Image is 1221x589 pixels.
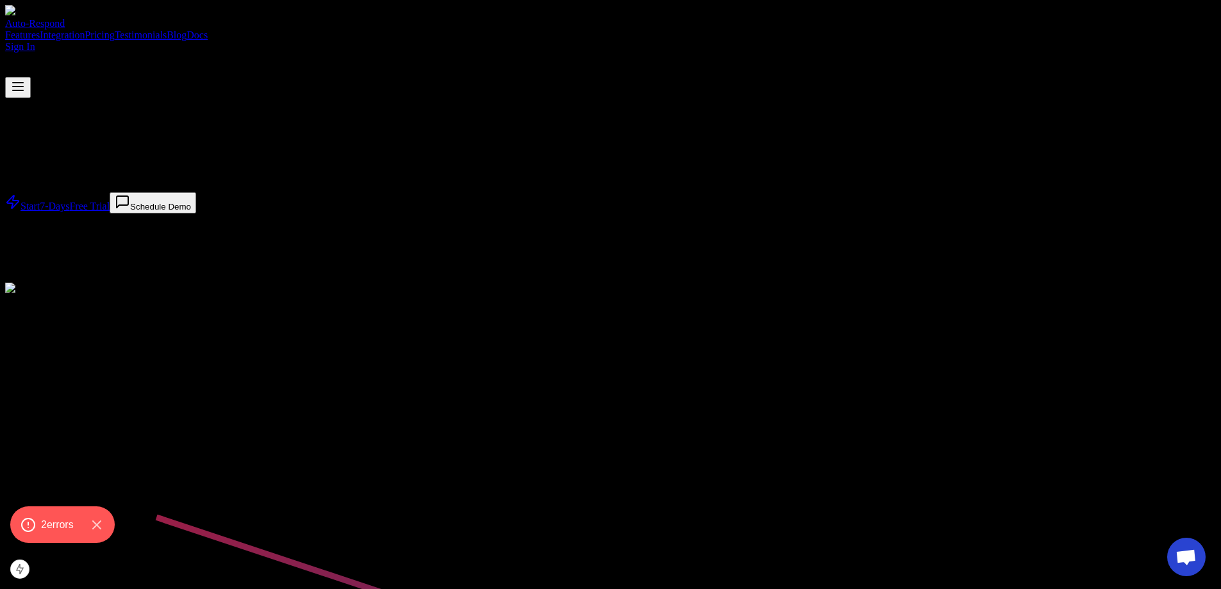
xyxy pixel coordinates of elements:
[1167,538,1206,576] div: Open chat
[85,29,114,40] a: Pricing
[5,18,1216,29] div: Auto-Respond
[126,170,214,181] span: Yelp Auto Responder
[5,201,110,212] a: Start7-DaysFree Trial
[5,283,120,294] img: AI Neural Network Brain
[167,29,187,40] a: Blog
[187,29,208,40] a: Docs
[5,213,1216,225] div: 2.5M+
[5,5,15,15] img: logo.svg
[21,104,144,115] span: AI-Powered Response Engine
[5,225,1216,236] div: Responses Sent
[5,140,1216,158] h1: YELP AUTO RESPONDER
[5,271,1216,283] div: Avg Response Time
[5,236,1216,248] div: 100%
[5,260,1216,271] div: < 5s
[5,248,1216,260] div: Response Rate
[5,5,1216,29] a: Auto-Respond
[110,192,196,213] button: Schedule Demo
[5,41,35,52] a: Sign In
[5,116,69,127] span: THUMBTACK
[5,29,40,40] a: Features
[40,29,85,40] a: Integration
[5,170,1216,182] p: The Best and most affordable with instant replies, follow-ups, AI-generated quotes, and scales yo...
[40,201,69,212] span: 7-Days
[69,116,92,127] span: AND
[115,29,167,40] a: Testimonials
